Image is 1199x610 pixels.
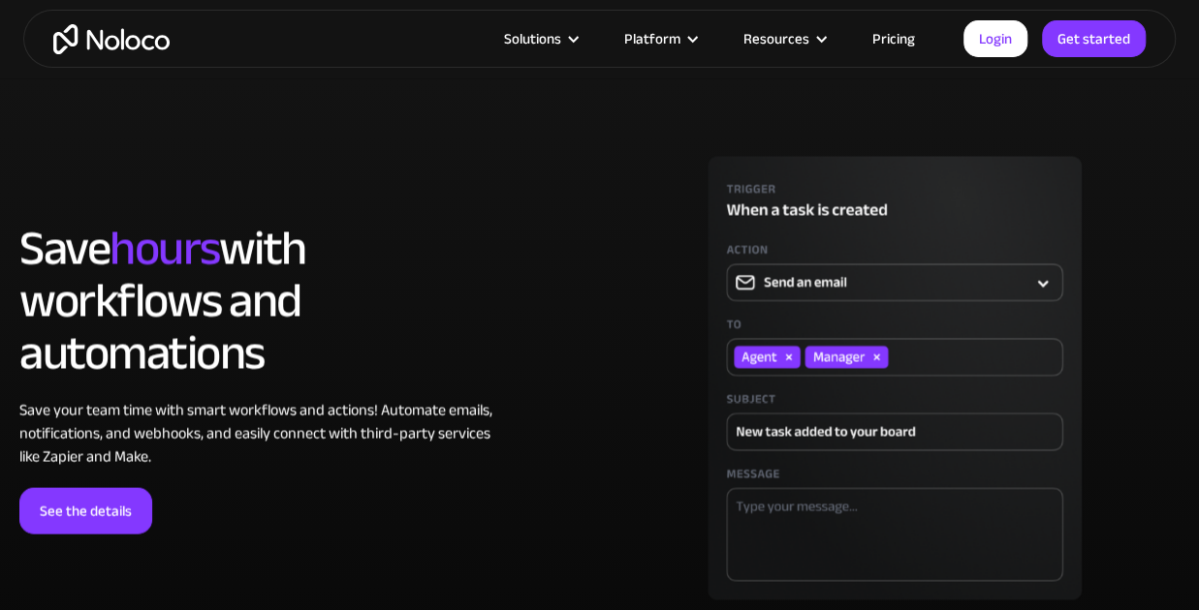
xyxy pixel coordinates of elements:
div: Resources [719,26,848,51]
h2: Save with workflows and automations [19,222,509,379]
a: Login [963,20,1027,57]
a: home [53,24,170,54]
a: Pricing [848,26,939,51]
div: Save your team time with smart workflows and actions! Automate emails, notifications, and webhook... [19,398,509,468]
a: See the details [19,487,152,534]
div: Platform [624,26,680,51]
div: Platform [600,26,719,51]
div: Resources [743,26,809,51]
span: hours [110,202,219,293]
a: Get started [1042,20,1146,57]
div: Solutions [480,26,600,51]
div: Solutions [504,26,561,51]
